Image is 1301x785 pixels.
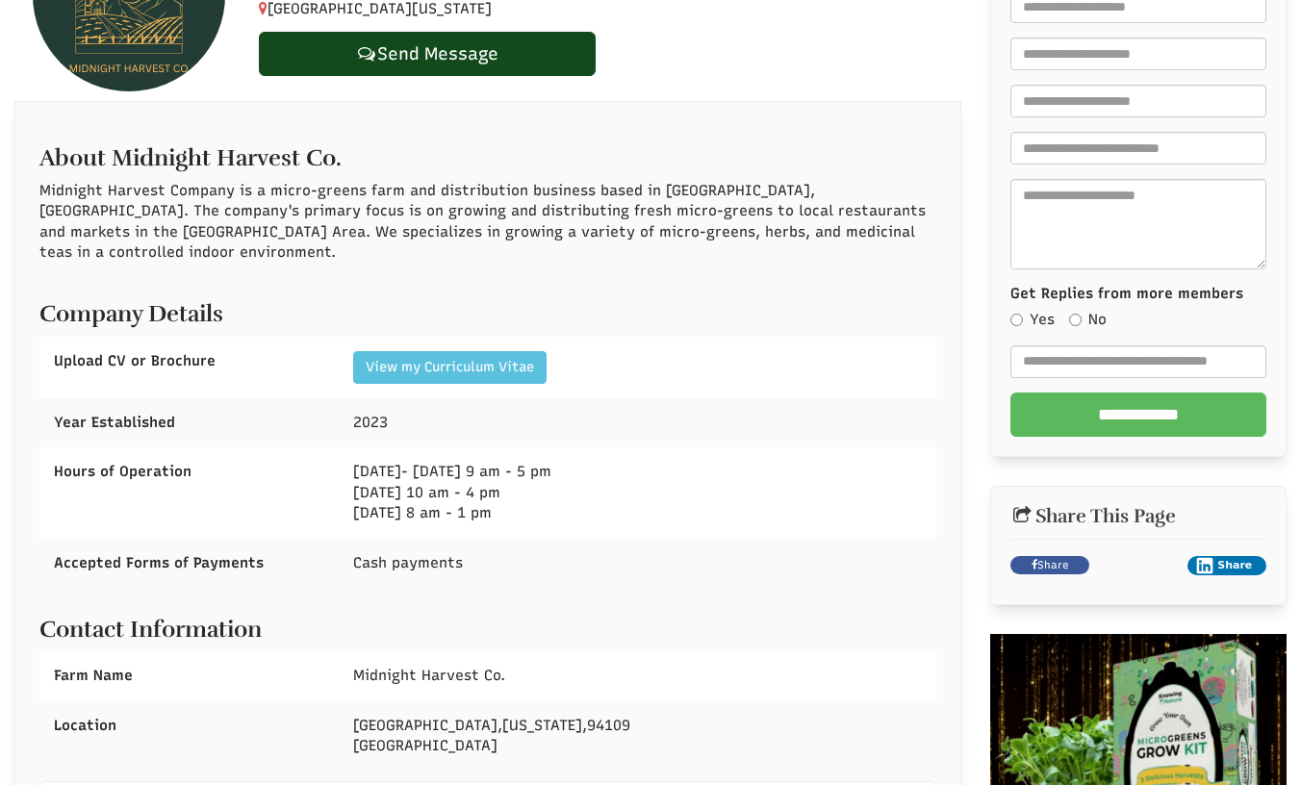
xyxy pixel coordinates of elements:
[353,554,463,571] span: Cash payments
[39,539,339,588] div: Accepted Forms of Payments
[587,717,630,734] span: 94109
[1069,314,1082,326] input: No
[39,136,936,170] h2: About Midnight Harvest Co.
[339,701,936,772] div: , , [GEOGRAPHIC_DATA]
[1010,314,1023,326] input: Yes
[39,398,339,447] div: Year Established
[1010,556,1089,575] a: Share
[39,651,339,700] div: Farm Name
[14,101,961,102] ul: Profile Tabs
[353,717,497,734] span: [GEOGRAPHIC_DATA]
[259,32,596,76] a: Send Message
[39,447,339,496] div: Hours of Operation
[39,701,339,750] div: Location
[39,607,936,642] h2: Contact Information
[353,667,505,684] span: Midnight Harvest Co.
[353,463,551,521] span: [DATE]- [DATE] 9 am - 5 pm [DATE] 10 am - 4 pm [DATE] 8 am - 1 pm
[1099,556,1178,575] iframe: X Post Button
[1187,556,1266,575] button: Share
[39,291,936,326] h2: Company Details
[353,351,547,384] a: View my Curriculum Vitae
[353,414,388,431] span: 2023
[1010,310,1055,330] label: Yes
[1069,310,1107,330] label: No
[1010,284,1243,304] label: Get Replies from more members
[502,717,582,734] span: [US_STATE]
[39,181,936,264] p: Midnight Harvest Company is a micro-greens farm and distribution business based in [GEOGRAPHIC_DA...
[1010,506,1266,527] h2: Share This Page
[39,337,339,386] div: Upload CV or Brochure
